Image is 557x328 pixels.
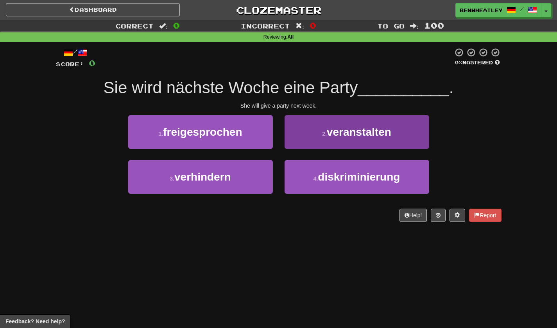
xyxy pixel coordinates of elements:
[424,21,444,30] span: 100
[460,7,503,14] span: BenWheatley
[520,6,524,12] span: /
[358,78,449,97] span: __________
[6,3,180,16] a: Dashboard
[56,48,95,57] div: /
[377,22,405,30] span: To go
[313,176,318,182] small: 4 .
[5,317,65,325] span: Open feedback widget
[449,78,454,97] span: .
[285,115,429,149] button: 2.veranstalten
[104,78,358,97] span: Sie wird nächste Woche eine Party
[469,209,501,222] button: Report
[128,160,273,194] button: 3.verhindern
[241,22,290,30] span: Incorrect
[399,209,427,222] button: Help!
[455,3,541,17] a: BenWheatley /
[115,22,154,30] span: Correct
[322,131,327,137] small: 2 .
[318,171,400,183] span: diskriminierung
[174,171,231,183] span: verhindern
[173,21,180,30] span: 0
[56,102,501,110] div: She will give a party next week.
[310,21,316,30] span: 0
[89,58,95,68] span: 0
[327,126,391,138] span: veranstalten
[163,126,242,138] span: freigesprochen
[170,176,174,182] small: 3 .
[410,23,419,29] span: :
[56,61,84,67] span: Score:
[455,59,462,66] span: 0 %
[296,23,304,29] span: :
[431,209,446,222] button: Round history (alt+y)
[159,131,163,137] small: 1 .
[128,115,273,149] button: 1.freigesprochen
[287,34,294,40] strong: All
[453,59,501,66] div: Mastered
[192,3,365,17] a: Clozemaster
[285,160,429,194] button: 4.diskriminierung
[159,23,168,29] span: :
